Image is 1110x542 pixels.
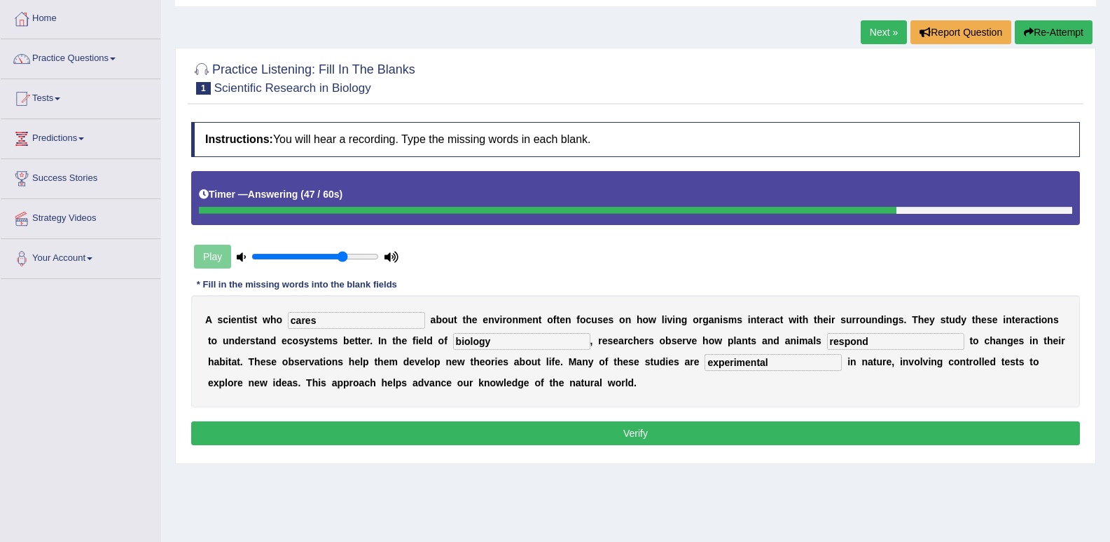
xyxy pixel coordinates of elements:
b: s [840,314,846,325]
b: T [249,356,255,367]
b: h [817,314,824,325]
b: s [294,356,300,367]
b: c [287,335,293,346]
b: r [367,335,370,346]
b: o [643,314,649,325]
b: c [984,335,990,346]
b: u [846,314,852,325]
b: o [580,314,586,325]
b: e [560,314,565,325]
b: s [310,335,315,346]
b: d [773,335,779,346]
b: c [775,314,780,325]
b: e [981,314,987,325]
b: o [282,356,289,367]
b: o [211,335,218,346]
a: Practice Questions [1,39,160,74]
b: r [856,314,859,325]
b: a [996,335,1001,346]
b: s [608,335,613,346]
b: f [412,335,416,346]
b: d [426,335,433,346]
b: t [254,314,258,325]
b: n [742,335,748,346]
b: o [525,356,532,367]
b: e [1015,314,1020,325]
b: o [547,314,553,325]
b: e [823,314,828,325]
b: h [396,335,402,346]
b: i [720,314,723,325]
b: a [769,314,775,325]
b: a [762,335,768,346]
b: a [785,335,791,346]
b: i [228,314,231,325]
b: a [807,335,813,346]
small: Scientific Research in Biology [214,81,371,95]
b: t [320,356,324,367]
b: Answering [248,189,298,200]
b: o [619,314,625,325]
b: e [361,335,367,346]
b: n [1006,314,1012,325]
b: 47 / 60s [304,189,340,200]
b: o [429,356,435,367]
b: w [457,356,465,367]
b: a [231,356,237,367]
b: t [256,335,259,346]
b: f [444,335,448,346]
b: ) [340,189,343,200]
b: n [445,356,452,367]
b: n [237,314,243,325]
button: Report Question [910,20,1011,44]
b: v [309,356,314,367]
b: i [665,314,667,325]
b: A [205,314,212,325]
b: i [549,356,552,367]
b: v [686,335,692,346]
b: s [265,356,271,367]
b: v [494,314,500,325]
b: e [452,356,457,367]
b: s [1053,314,1059,325]
b: g [681,314,688,325]
b: i [500,314,503,325]
b: e [639,335,645,346]
b: e [300,356,305,367]
b: a [314,356,320,367]
b: e [419,335,424,346]
b: e [483,314,488,325]
b: t [537,356,541,367]
b: e [318,335,324,346]
b: i [323,356,326,367]
b: r [645,335,648,346]
b: a [618,335,624,346]
b: s [597,314,603,325]
b: Instructions: [205,133,273,145]
b: c [1029,314,1035,325]
b: b [665,335,672,346]
b: a [431,314,436,325]
b: w [263,314,270,325]
b: t [748,335,751,346]
b: a [1025,314,1030,325]
b: c [586,314,592,325]
b: ( [300,189,304,200]
b: h [466,314,472,325]
b: t [208,335,211,346]
b: e [1013,335,1019,346]
b: s [816,335,821,346]
b: g [1007,335,1013,346]
b: i [416,335,419,346]
b: e [282,335,287,346]
b: . [370,335,373,346]
b: t [1043,335,1047,346]
b: h [633,335,639,346]
b: h [918,314,924,325]
b: t [228,356,232,367]
b: e [677,335,682,346]
b: d [270,335,277,346]
b: e [472,314,478,325]
b: e [602,335,608,346]
b: e [692,335,698,346]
